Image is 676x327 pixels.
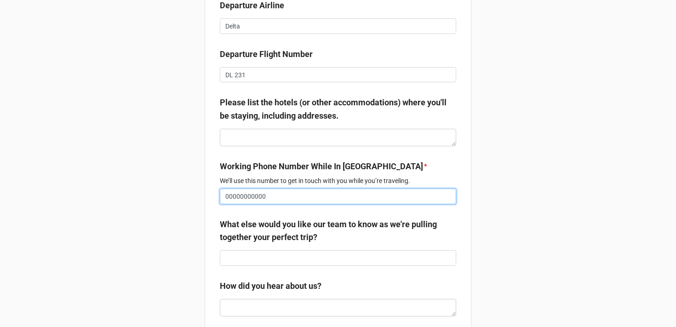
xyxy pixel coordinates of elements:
label: What else would you like our team to know as we're pulling together your perfect trip? [220,218,456,244]
label: How did you hear about us? [220,280,321,293]
label: Working Phone Number While In [GEOGRAPHIC_DATA] [220,160,423,173]
label: Departure Flight Number [220,48,313,61]
p: We’ll use this number to get in touch with you while you’re traveling. [220,176,456,185]
label: Please list the hotels (or other accommodations) where you'll be staying, including addresses. [220,96,456,122]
